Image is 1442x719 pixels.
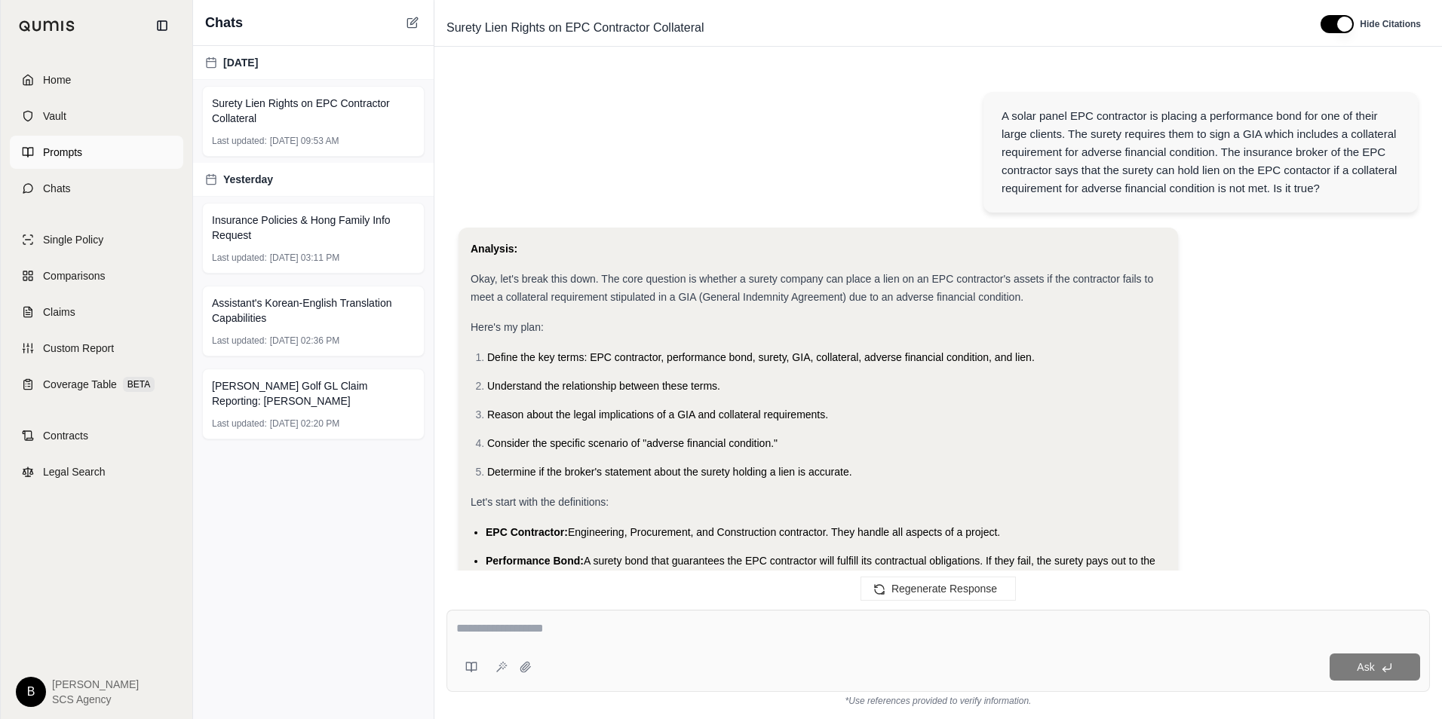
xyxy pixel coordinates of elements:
[861,577,1016,601] button: Regenerate Response
[150,14,174,38] button: Collapse sidebar
[212,418,267,430] span: Last updated:
[52,677,139,692] span: [PERSON_NAME]
[10,99,183,133] a: Vault
[10,259,183,292] a: Comparisons
[487,466,852,478] span: Determine if the broker's statement about the surety holding a lien is accurate.
[43,181,71,196] span: Chats
[403,14,422,32] button: New Chat
[471,321,544,333] span: Here's my plan:
[10,419,183,452] a: Contracts
[212,135,267,147] span: Last updated:
[212,378,415,408] span: [PERSON_NAME] Golf GL Claim Reporting: [PERSON_NAME]
[212,213,415,243] span: Insurance Policies & Hong Family Info Request
[446,692,1430,707] div: *Use references provided to verify information.
[486,526,568,538] span: EPC Contractor:
[486,555,584,567] span: Performance Bond:
[212,335,267,347] span: Last updated:
[487,408,828,421] span: Reason about the legal implications of a GIA and collateral requirements.
[43,428,88,443] span: Contracts
[19,20,75,32] img: Qumis Logo
[43,109,66,124] span: Vault
[212,96,415,126] span: Surety Lien Rights on EPC Contractor Collateral
[43,304,75,320] span: Claims
[43,268,105,283] span: Comparisons
[270,252,339,264] span: [DATE] 03:11 PM
[486,555,1155,585] span: A surety bond that guarantees the EPC contractor will fulfill its contractual obligations. If the...
[1002,107,1400,197] div: A solar panel EPC contractor is placing a performance bond for one of their large clients. The su...
[487,380,720,392] span: Understand the relationship between these terms.
[10,295,183,329] a: Claims
[487,437,778,449] span: Consider the specific scenario of "adverse financial condition."
[212,252,267,264] span: Last updated:
[487,351,1035,363] span: Define the key terms: EPC contractor, performance bond, surety, GIA, collateral, adverse financia...
[52,692,139,707] span: SCS Agency
[43,377,117,392] span: Coverage Table
[43,232,103,247] span: Single Policy
[10,332,183,365] a: Custom Report
[43,145,82,160] span: Prompts
[10,136,183,169] a: Prompts
[440,16,1302,40] div: Edit Title
[891,583,997,595] span: Regenerate Response
[270,418,339,430] span: [DATE] 02:20 PM
[270,135,339,147] span: [DATE] 09:53 AM
[1360,18,1421,30] span: Hide Citations
[568,526,1000,538] span: Engineering, Procurement, and Construction contractor. They handle all aspects of a project.
[1330,653,1420,681] button: Ask
[16,677,46,707] div: B
[440,16,710,40] span: Surety Lien Rights on EPC Contractor Collateral
[43,464,106,479] span: Legal Search
[10,63,183,96] a: Home
[1357,661,1374,673] span: Ask
[10,455,183,488] a: Legal Search
[212,295,415,326] span: Assistant's Korean-English Translation Capabilities
[471,243,517,255] strong: Analysis:
[223,172,273,187] span: Yesterday
[471,273,1153,303] span: Okay, let's break this down. The core question is whether a surety company can place a lien on an...
[471,496,609,508] span: Let's start with the definitions:
[10,172,183,205] a: Chats
[123,377,155,392] span: BETA
[43,341,114,356] span: Custom Report
[43,72,71,87] span: Home
[10,223,183,256] a: Single Policy
[270,335,339,347] span: [DATE] 02:36 PM
[205,12,243,33] span: Chats
[10,368,183,401] a: Coverage TableBETA
[223,55,258,70] span: [DATE]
